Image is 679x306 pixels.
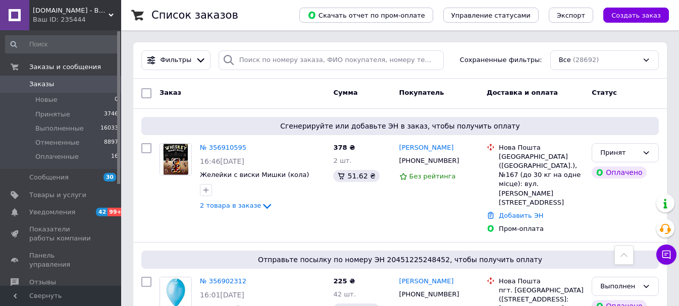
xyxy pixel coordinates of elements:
[145,255,655,265] span: Отправьте посылку по номеру ЭН 20451225248452, чтобы получить оплату
[573,56,599,64] span: (28692)
[559,55,571,65] span: Все
[200,171,309,178] a: Желейки с виски Мишки (кола)
[451,12,531,19] span: Управление статусами
[593,11,669,19] a: Создать заказ
[108,208,124,216] span: 99+
[200,202,261,210] span: 2 товара в заказе
[29,225,93,243] span: Показатели работы компании
[603,8,669,23] button: Создать заказ
[35,138,79,147] span: Отмененные
[499,277,584,286] div: Нова Пошта
[487,89,558,96] span: Доставка и оплата
[33,15,121,24] div: Ваш ID: 235444
[96,208,108,216] span: 42
[409,172,456,180] span: Без рейтинга
[299,8,433,23] button: Скачать отчет по пром-оплате
[399,143,454,153] a: [PERSON_NAME]
[160,89,181,96] span: Заказ
[35,124,84,133] span: Выполненные
[333,144,355,151] span: 378 ₴
[29,63,101,72] span: Заказы и сообщения
[399,277,454,286] a: [PERSON_NAME]
[161,55,192,65] span: Фильтры
[499,143,584,152] div: Нова Пошта
[111,152,118,161] span: 16
[200,277,246,285] a: № 356902312
[35,95,58,104] span: Новые
[397,154,461,167] div: [PHONE_NUMBER]
[333,277,355,285] span: 225 ₴
[399,89,444,96] span: Покупатель
[104,110,118,119] span: 3746
[100,124,118,133] span: 16033
[200,144,246,151] a: № 356910595
[35,152,79,161] span: Оплаченные
[29,173,69,182] span: Сообщения
[333,290,355,298] span: 42 шт.
[115,95,118,104] span: 0
[600,281,638,292] div: Выполнен
[460,55,542,65] span: Сохраненные фильтры:
[29,251,93,269] span: Панель управления
[600,148,638,158] div: Принят
[611,12,661,19] span: Создать заказ
[29,278,56,287] span: Отзывы
[656,244,676,265] button: Чат с покупателем
[592,89,617,96] span: Статус
[5,35,119,53] input: Поиск
[333,170,379,182] div: 51.62 ₴
[499,224,584,233] div: Пром-оплата
[160,143,192,175] a: Фото товару
[592,166,646,178] div: Оплачено
[333,89,357,96] span: Сумма
[333,157,351,164] span: 2 шт.
[103,173,116,181] span: 30
[557,12,585,19] span: Экспорт
[219,50,444,70] input: Поиск по номеру заказа, ФИО покупателя, номеру телефона, Email, номеру накладной
[443,8,539,23] button: Управление статусами
[499,152,584,207] div: [GEOGRAPHIC_DATA] ([GEOGRAPHIC_DATA].), №167 (до 30 кг на одне місце): вул. [PERSON_NAME][STREET_...
[499,212,543,219] a: Добавить ЭН
[160,144,191,175] img: Фото товару
[29,208,75,217] span: Уведомления
[35,110,70,119] span: Принятые
[397,288,461,301] div: [PHONE_NUMBER]
[145,121,655,131] span: Сгенерируйте или добавьте ЭН в заказ, чтобы получить оплату
[29,191,86,200] span: Товары и услуги
[200,291,244,299] span: 16:01[DATE]
[200,157,244,165] span: 16:46[DATE]
[29,80,54,89] span: Заказы
[549,8,593,23] button: Экспорт
[151,9,238,21] h1: Список заказов
[307,11,425,20] span: Скачать отчет по пром-оплате
[104,138,118,147] span: 8897
[33,6,109,15] span: 4PARTY.kiev.ua - Все для праздника
[200,202,273,209] a: 2 товара в заказе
